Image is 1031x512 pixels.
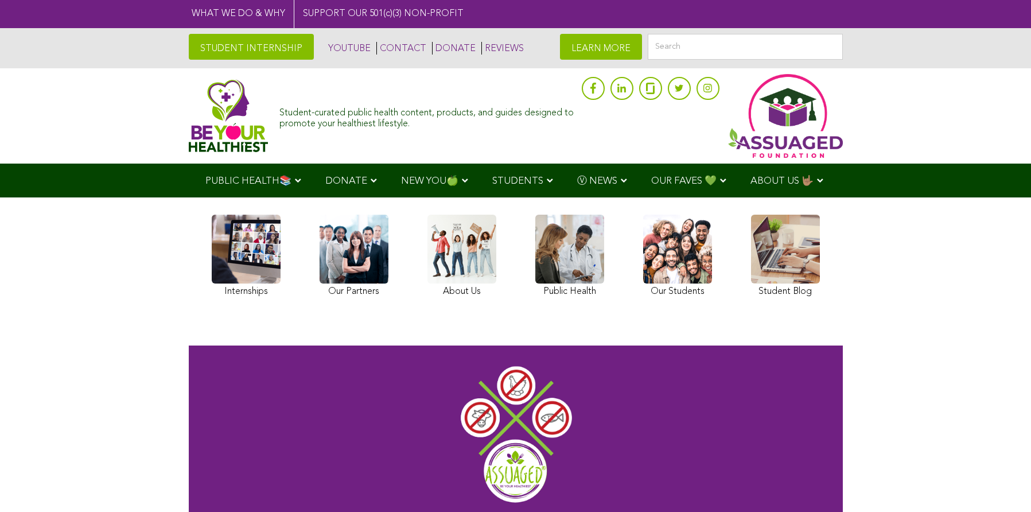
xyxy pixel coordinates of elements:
[189,79,269,152] img: Assuaged
[376,42,426,55] a: CONTACT
[432,42,476,55] a: DONATE
[205,176,291,186] span: PUBLIC HEALTH📚
[481,42,524,55] a: REVIEWS
[189,34,314,60] a: STUDENT INTERNSHIP
[189,164,843,197] div: Navigation Menu
[646,83,654,94] img: glassdoor
[325,42,371,55] a: YOUTUBE
[577,176,617,186] span: Ⓥ NEWS
[974,457,1031,512] iframe: Chat Widget
[728,74,843,158] img: Assuaged App
[279,102,575,130] div: Student-curated public health content, products, and guides designed to promote your healthiest l...
[651,176,717,186] span: OUR FAVES 💚
[560,34,642,60] a: LEARN MORE
[325,176,367,186] span: DONATE
[401,176,458,186] span: NEW YOU🍏
[750,176,814,186] span: ABOUT US 🤟🏽
[648,34,843,60] input: Search
[492,176,543,186] span: STUDENTS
